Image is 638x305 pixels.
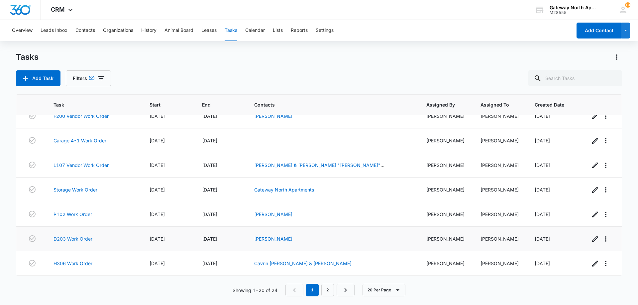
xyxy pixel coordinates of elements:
[75,20,95,41] button: Contacts
[53,260,92,267] a: H306 Work Order
[202,187,217,192] span: [DATE]
[150,211,165,217] span: [DATE]
[363,284,405,296] button: 20 Per Page
[53,101,124,108] span: Task
[88,76,95,81] span: (2)
[625,2,630,8] div: notifications count
[53,113,109,119] a: F200 Vendor Work Order
[41,20,67,41] button: Leads Inbox
[150,261,165,266] span: [DATE]
[480,235,519,242] div: [PERSON_NAME]
[202,101,229,108] span: End
[254,261,352,266] a: Cavrin [PERSON_NAME] & [PERSON_NAME]
[53,186,97,193] a: Storage Work Order
[426,260,465,267] div: [PERSON_NAME]
[625,2,630,8] span: 19
[535,113,550,119] span: [DATE]
[202,236,217,242] span: [DATE]
[225,20,237,41] button: Tasks
[51,6,65,13] span: CRM
[254,211,292,217] a: [PERSON_NAME]
[53,137,106,144] a: Garage 4-1 Work Order
[273,20,283,41] button: Lists
[426,235,465,242] div: [PERSON_NAME]
[141,20,157,41] button: History
[426,137,465,144] div: [PERSON_NAME]
[480,186,519,193] div: [PERSON_NAME]
[535,187,550,192] span: [DATE]
[150,101,176,108] span: Start
[535,101,564,108] span: Created Date
[480,162,519,169] div: [PERSON_NAME]
[66,70,111,86] button: Filters(2)
[535,138,550,143] span: [DATE]
[285,284,355,296] nav: Pagination
[291,20,308,41] button: Reports
[535,211,550,217] span: [DATE]
[53,211,92,218] a: P102 Work Order
[480,113,519,119] div: [PERSON_NAME]
[254,236,292,242] a: [PERSON_NAME]
[202,138,217,143] span: [DATE]
[53,162,109,169] a: L107 Vendor Work Order
[150,138,165,143] span: [DATE]
[528,70,622,86] input: Search Tasks
[426,186,465,193] div: [PERSON_NAME]
[535,162,550,168] span: [DATE]
[535,261,550,266] span: [DATE]
[202,211,217,217] span: [DATE]
[426,113,465,119] div: [PERSON_NAME]
[254,187,314,192] a: Gateway North Apartments
[550,10,598,15] div: account id
[150,162,165,168] span: [DATE]
[254,101,401,108] span: Contacts
[480,211,519,218] div: [PERSON_NAME]
[535,236,550,242] span: [DATE]
[150,113,165,119] span: [DATE]
[611,52,622,62] button: Actions
[150,236,165,242] span: [DATE]
[202,261,217,266] span: [DATE]
[306,284,319,296] em: 1
[150,187,165,192] span: [DATE]
[254,113,292,119] a: [PERSON_NAME]
[103,20,133,41] button: Organizations
[254,162,384,175] a: [PERSON_NAME] & [PERSON_NAME] "[PERSON_NAME]" [PERSON_NAME]
[16,52,39,62] h1: Tasks
[426,211,465,218] div: [PERSON_NAME]
[202,113,217,119] span: [DATE]
[201,20,217,41] button: Leases
[321,284,334,296] a: Page 2
[426,101,455,108] span: Assigned By
[480,260,519,267] div: [PERSON_NAME]
[12,20,33,41] button: Overview
[480,101,509,108] span: Assigned To
[202,162,217,168] span: [DATE]
[316,20,334,41] button: Settings
[480,137,519,144] div: [PERSON_NAME]
[164,20,193,41] button: Animal Board
[550,5,598,10] div: account name
[233,287,277,294] p: Showing 1-20 of 24
[245,20,265,41] button: Calendar
[53,235,92,242] a: D203 Work Order
[337,284,355,296] a: Next Page
[16,70,60,86] button: Add Task
[426,162,465,169] div: [PERSON_NAME]
[577,23,621,38] button: Add Contact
